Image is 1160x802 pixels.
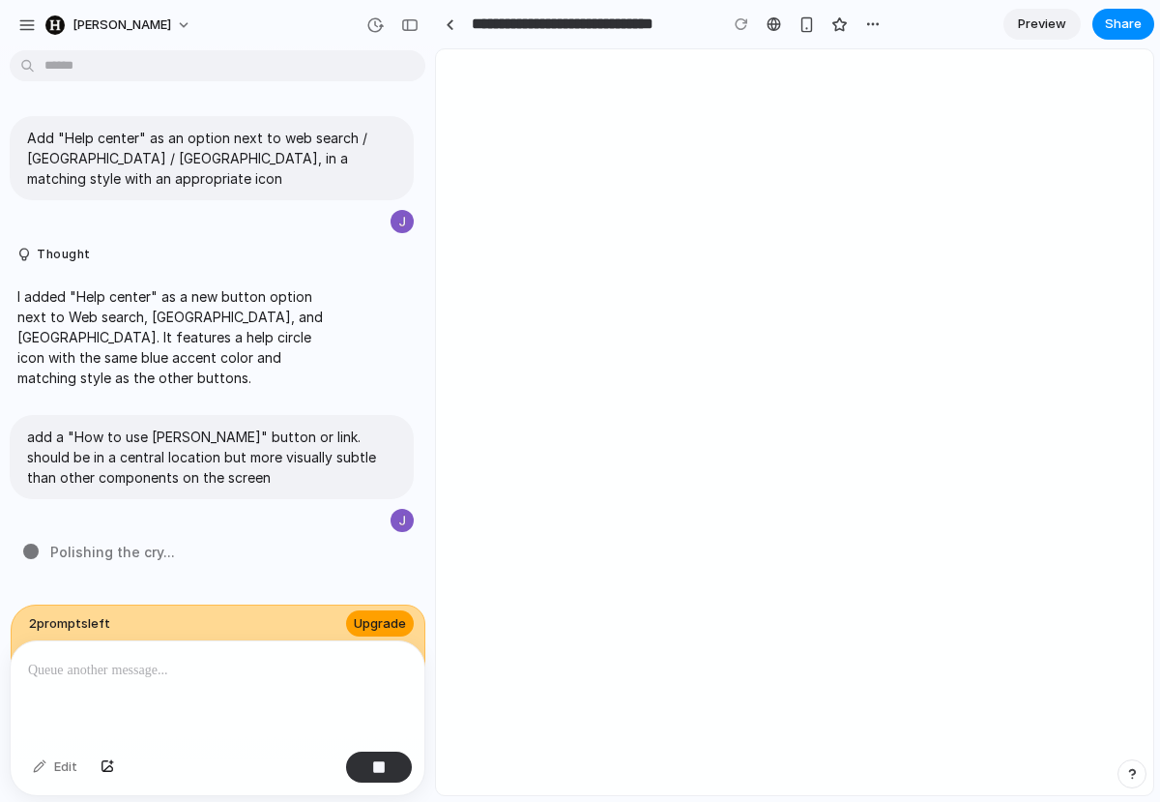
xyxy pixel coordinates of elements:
[17,286,340,388] p: I added "Help center" as a new button option next to Web search, [GEOGRAPHIC_DATA], and [GEOGRAPH...
[346,610,414,638] button: Upgrade
[72,15,171,35] span: [PERSON_NAME]
[1092,9,1154,40] button: Share
[50,542,175,562] span: Polishing the cry ...
[1003,9,1081,40] a: Preview
[354,614,406,634] span: Upgrade
[1018,15,1066,34] span: Preview
[27,128,396,189] p: Add "Help center" as an option next to web search / [GEOGRAPHIC_DATA] / [GEOGRAPHIC_DATA], in a m...
[1105,15,1142,34] span: Share
[27,427,396,488] p: add a "How to use [PERSON_NAME]" button or link. should be in a central location but more visuall...
[29,614,110,634] span: 2 prompt s left
[38,10,201,41] button: [PERSON_NAME]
